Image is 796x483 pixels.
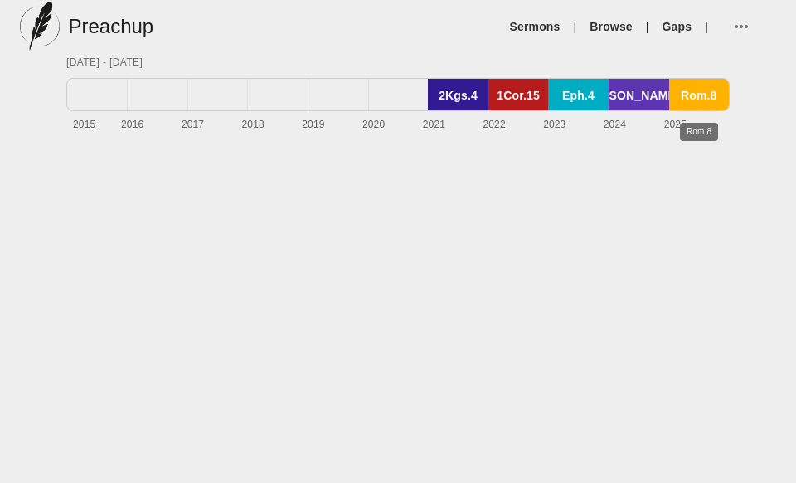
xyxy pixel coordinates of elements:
a: Sermons [510,18,561,35]
div: Rom.8 [669,79,729,112]
div: 2020 [344,115,400,132]
div: 2022 [464,115,521,132]
div: 2024 [585,115,642,132]
li: | [639,18,656,35]
div: 2019 [284,115,340,132]
li: | [567,18,584,35]
a: Gaps [663,18,692,35]
a: Browse [590,18,632,35]
iframe: Drift Widget Chat Controller [713,400,776,463]
img: preachup-logo.png [20,2,60,51]
h5: Preachup [68,13,153,40]
div: 2016 [103,115,159,132]
div: 2018 [223,115,279,132]
div: 2015 [70,115,127,132]
div: 2025 [645,115,701,132]
div: 2021 [405,115,461,132]
li: | [698,18,715,35]
span: [DATE] - [DATE] [66,56,143,68]
div: 2023 [525,115,581,132]
div: 2017 [163,115,220,132]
